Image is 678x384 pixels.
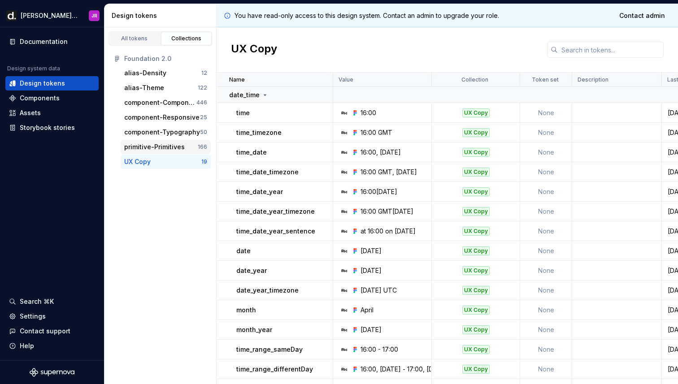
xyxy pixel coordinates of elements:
p: time_date_timezone [236,168,299,177]
td: None [520,320,572,340]
p: time_date_year [236,187,283,196]
div: JR [91,12,97,19]
span: Contact admin [619,11,665,20]
p: You have read-only access to this design system. Contact an admin to upgrade your role. [235,11,499,20]
td: None [520,300,572,320]
div: Help [20,341,34,350]
p: Token set [532,76,559,83]
p: date_year_timezone [236,286,299,295]
h2: UX Copy [231,42,277,58]
button: primitive-Primitives166 [121,140,211,154]
button: component-Typography50 [121,125,211,139]
td: None [520,241,572,261]
div: UX Copy [462,207,490,216]
div: Documentation [20,37,68,46]
div: UX Copy [462,266,490,275]
p: date_time [229,91,260,99]
button: Contact support [5,324,99,338]
button: alias-Density12 [121,66,211,80]
div: 16:00, [DATE] - 17:00, [DATE] [361,365,448,374]
div: Storybook stories [20,123,75,132]
td: None [520,280,572,300]
div: 16:00 - 17:00 [361,345,398,354]
div: 122 [198,84,207,91]
p: Value [339,76,353,83]
button: alias-Theme122 [121,81,211,95]
div: Foundation 2.0 [124,54,207,63]
div: UX Copy [462,128,490,137]
div: at 16:00 on [DATE] [361,227,416,236]
div: Design system data [7,65,60,72]
div: alias-Density [124,69,166,78]
div: 16:00[DATE] [361,187,397,196]
div: 16:00 GMT [361,128,392,137]
p: time_range_differentDay [236,365,313,374]
input: Search in tokens... [558,42,664,58]
div: Settings [20,312,46,321]
div: Collections [164,35,209,42]
div: UX Copy [462,108,490,117]
a: Design tokens [5,76,99,91]
div: 19 [201,158,207,165]
p: Name [229,76,245,83]
a: component-Components446 [121,95,211,110]
td: None [520,123,572,142]
a: Components [5,91,99,105]
div: UX Copy [462,148,490,157]
div: UX Copy [462,227,490,236]
div: [DATE] [361,246,382,255]
p: Description [578,76,608,83]
div: UX Copy [462,345,490,354]
div: UX Copy [462,187,490,196]
div: 16:00 GMT, [DATE] [361,168,417,177]
td: None [520,261,572,280]
button: component-Responsive25 [121,110,211,125]
td: None [520,182,572,202]
p: time_range_sameDay [236,345,303,354]
button: [PERSON_NAME] UIJR [2,6,102,25]
td: None [520,202,572,221]
p: Collection [461,76,488,83]
div: Search ⌘K [20,297,54,306]
td: None [520,359,572,379]
a: Storybook stories [5,121,99,135]
a: Settings [5,309,99,324]
div: Design tokens [112,11,213,20]
p: time_date_year_sentence [236,227,315,236]
div: [DATE] [361,266,382,275]
a: Contact admin [613,8,671,24]
div: UX Copy [462,365,490,374]
div: Assets [20,108,41,117]
div: UX Copy [462,286,490,295]
td: None [520,340,572,359]
button: UX Copy19 [121,155,211,169]
img: b918d911-6884-482e-9304-cbecc30deec6.png [6,10,17,21]
div: 166 [198,143,207,151]
div: 16:00 [361,108,376,117]
td: None [520,162,572,182]
div: component-Responsive [124,113,200,122]
div: [DATE] [361,325,382,334]
svg: Supernova Logo [30,368,74,377]
div: Design tokens [20,79,65,88]
div: April [361,306,374,315]
div: 446 [196,99,207,106]
div: 16:00, [DATE] [361,148,401,157]
div: Components [20,94,60,103]
div: UX Copy [462,325,490,334]
div: alias-Theme [124,83,164,92]
p: time [236,108,250,117]
p: month_year [236,325,272,334]
div: UX Copy [462,168,490,177]
p: time_date [236,148,267,157]
div: 12 [201,69,207,77]
a: Documentation [5,35,99,49]
td: None [520,221,572,241]
div: All tokens [112,35,157,42]
p: date_year [236,266,267,275]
